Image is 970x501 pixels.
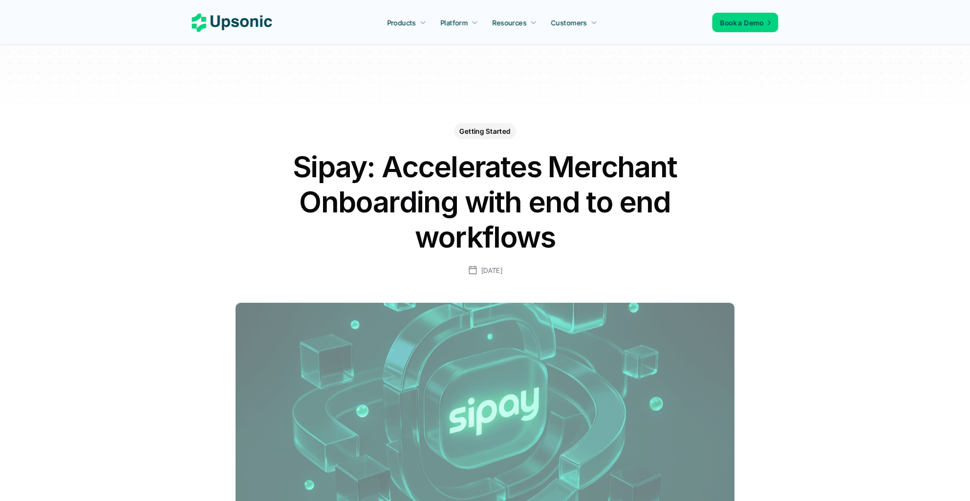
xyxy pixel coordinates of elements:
p: Customers [551,18,587,28]
h1: Sipay: Accelerates Merchant Onboarding with end to end workflows [290,149,681,254]
p: Getting Started [459,126,510,136]
p: Platform [440,18,468,28]
p: [DATE] [481,264,502,276]
p: Book a Demo [720,18,764,28]
a: Products [381,14,432,31]
p: Products [387,18,416,28]
p: Resources [493,18,527,28]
